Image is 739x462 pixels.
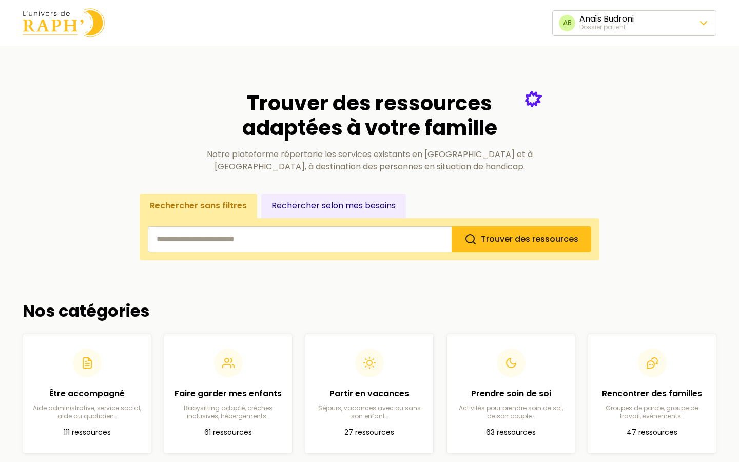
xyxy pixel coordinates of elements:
h2: Partir en vacances [314,388,425,400]
button: Rechercher selon mes besoins [261,194,406,218]
p: Groupes de parole, groupe de travail, événements… [596,404,708,420]
div: Dossier patient [579,23,634,31]
span: Anaïs [579,13,601,25]
a: Prendre soin de soiActivités pour prendre soin de soi, de son couple…63 ressources [446,334,575,454]
span: Budroni [604,13,634,25]
p: 27 ressources [314,427,425,439]
button: Trouver des ressources [452,226,591,252]
p: Notre plateforme répertorie les services existants en [GEOGRAPHIC_DATA] et à [GEOGRAPHIC_DATA], à... [197,148,542,173]
span: Trouver des ressources [481,233,578,245]
a: Partir en vacancesSéjours, vacances avec ou sans son enfant…27 ressources [305,334,434,454]
h2: Rencontrer des familles [596,388,708,400]
img: Étoile [525,91,542,107]
a: Rencontrer des famillesGroupes de parole, groupe de travail, événements…47 ressources [588,334,716,454]
p: Séjours, vacances avec ou sans son enfant… [314,404,425,420]
h2: Faire garder mes enfants [172,388,284,400]
p: 63 ressources [455,427,567,439]
h2: Être accompagné [31,388,143,400]
p: 111 ressources [31,427,143,439]
h2: Prendre soin de soi [455,388,567,400]
h2: Nos catégories [23,301,716,321]
p: Babysitting adapté, crèches inclusives, hébergements… [172,404,284,420]
button: ABAnaïs BudroniDossier patient [552,10,716,36]
p: 61 ressources [172,427,284,439]
span: AB [559,15,575,31]
p: Aide administrative, service social, aide au quotidien… [31,404,143,420]
h2: Trouver des ressources adaptées à votre famille [197,91,542,140]
p: 47 ressources [596,427,708,439]
a: Faire garder mes enfantsBabysitting adapté, crèches inclusives, hébergements…61 ressources [164,334,293,454]
a: Être accompagnéAide administrative, service social, aide au quotidien…111 ressources [23,334,151,454]
img: Univers de Raph logo [23,8,105,37]
p: Activités pour prendre soin de soi, de son couple… [455,404,567,420]
button: Rechercher sans filtres [140,194,257,218]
